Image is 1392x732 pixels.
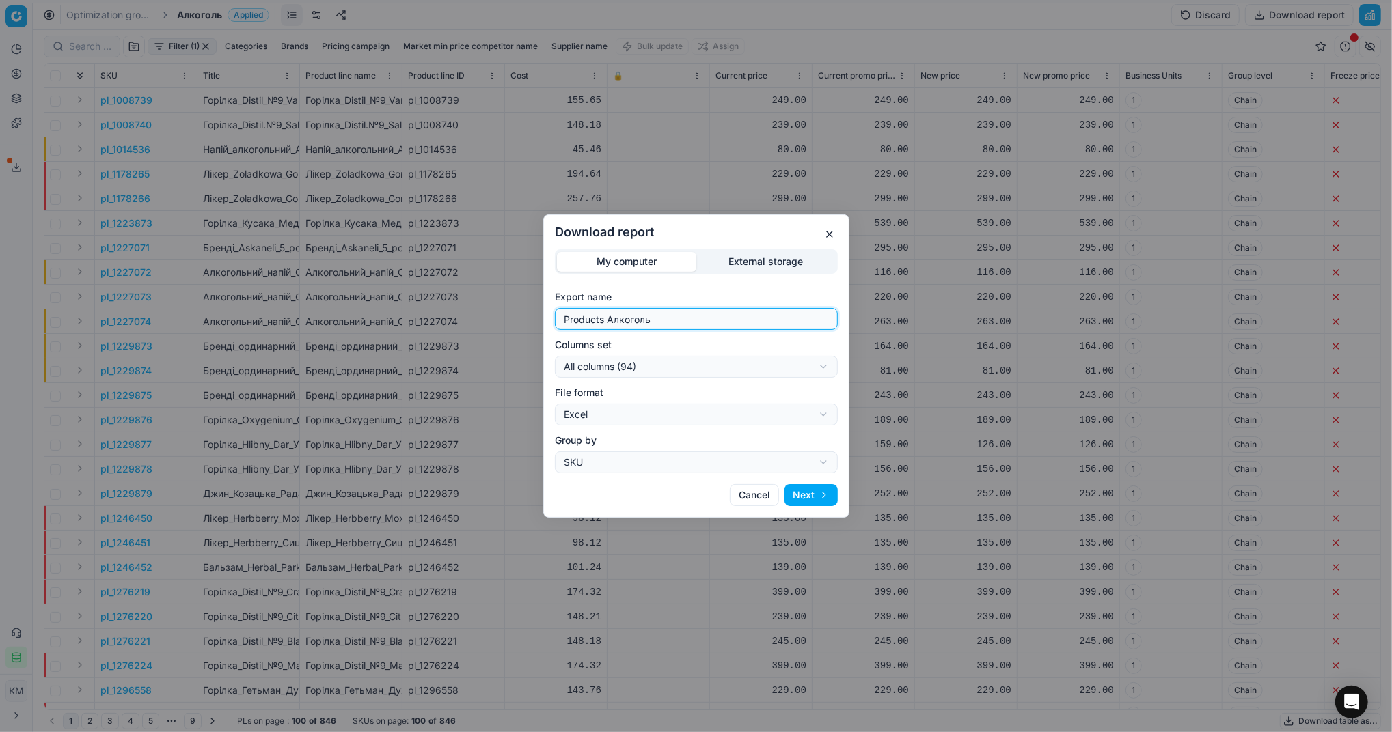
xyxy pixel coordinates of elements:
[557,252,696,272] button: My computer
[555,386,838,399] label: File format
[784,484,838,506] button: Next
[555,226,838,238] h2: Download report
[730,484,779,506] button: Cancel
[555,338,838,352] label: Columns set
[696,252,836,272] button: External storage
[555,290,838,304] label: Export name
[555,434,838,447] label: Group by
